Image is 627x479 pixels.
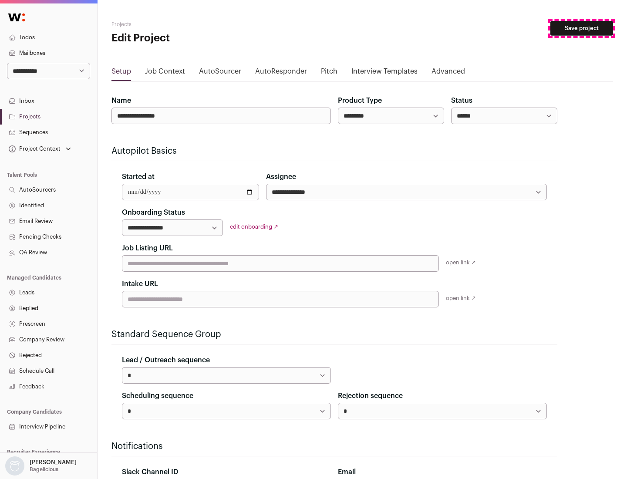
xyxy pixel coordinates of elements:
[3,456,78,476] button: Open dropdown
[338,467,547,477] div: Email
[30,466,58,473] p: Bagelicious
[111,66,131,80] a: Setup
[338,391,403,401] label: Rejection sequence
[122,355,210,365] label: Lead / Outreach sequence
[451,95,472,106] label: Status
[321,66,337,80] a: Pitch
[431,66,465,80] a: Advanced
[122,279,158,289] label: Intake URL
[122,172,155,182] label: Started at
[266,172,296,182] label: Assignee
[3,9,30,26] img: Wellfound
[351,66,418,80] a: Interview Templates
[30,459,77,466] p: [PERSON_NAME]
[145,66,185,80] a: Job Context
[122,467,178,477] label: Slack Channel ID
[338,95,382,106] label: Product Type
[111,31,279,45] h1: Edit Project
[199,66,241,80] a: AutoSourcer
[122,243,173,253] label: Job Listing URL
[5,456,24,476] img: nopic.png
[550,21,613,36] button: Save project
[111,440,557,452] h2: Notifications
[111,145,557,157] h2: Autopilot Basics
[111,328,557,341] h2: Standard Sequence Group
[122,391,193,401] label: Scheduling sequence
[111,21,279,28] h2: Projects
[122,207,185,218] label: Onboarding Status
[230,224,278,229] a: edit onboarding ↗
[255,66,307,80] a: AutoResponder
[7,145,61,152] div: Project Context
[7,143,73,155] button: Open dropdown
[111,95,131,106] label: Name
